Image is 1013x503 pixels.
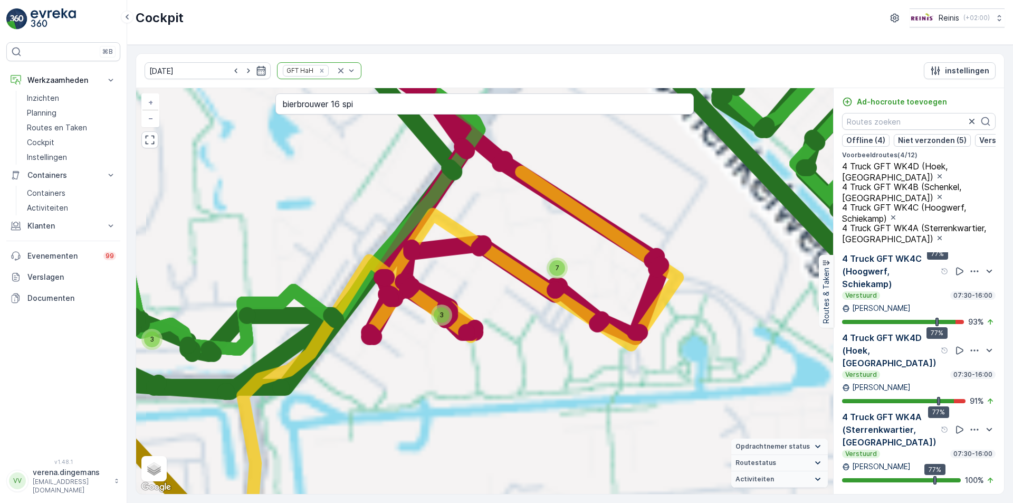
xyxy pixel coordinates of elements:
button: Offline (4) [842,134,890,147]
summary: Opdrachtnemer status [731,439,828,455]
p: 07:30-16:00 [952,371,993,379]
span: 4 Truck GFT WK4B (Schenkel, [GEOGRAPHIC_DATA]) [842,182,961,203]
span: 3 [439,311,444,319]
p: Verstuurd [844,450,878,458]
p: 100 % [965,475,984,486]
p: Planning [27,108,56,118]
p: Containers [27,188,65,198]
p: Offline (4) [846,135,885,146]
a: Containers [23,186,120,201]
img: logo [6,8,27,30]
p: Ad-hocroute toevoegen [857,97,947,107]
span: Opdrachtnemer status [735,442,810,451]
a: Activiteiten [23,201,120,215]
p: Documenten [27,293,116,303]
p: 07:30-16:00 [952,450,993,458]
p: [PERSON_NAME] [852,461,911,472]
span: 4 Truck GFT WK4A (Sterrenkwartier, [GEOGRAPHIC_DATA]) [842,223,986,244]
a: Verslagen [6,267,120,288]
span: 3 [150,335,154,343]
p: Containers [27,170,99,181]
p: Cockpit [136,10,184,26]
a: Planning [23,106,120,120]
a: In zoomen [142,94,158,110]
p: Voorbeeldroutes ( 4 / 12 ) [842,151,996,159]
p: 91 % [970,396,984,406]
span: Routestatus [735,459,776,467]
div: GFT HaH [283,65,315,75]
p: Verstuurd [844,371,878,379]
a: Instellingen [23,150,120,165]
p: Instellingen [27,152,67,163]
p: Klanten [27,221,99,231]
a: Layers [142,457,166,480]
p: 4 Truck GFT WK4A (Sterrenkwartier, [GEOGRAPHIC_DATA]) [842,411,939,449]
div: VV [9,472,26,489]
p: Routes en Taken [27,122,87,133]
img: Reinis-Logo-Vrijstaand_Tekengebied-1-copy2_aBO4n7j.png [910,12,934,24]
a: Dit gebied openen in Google Maps (er wordt een nieuw venster geopend) [139,480,174,494]
p: Cockpit [27,137,54,148]
p: instellingen [945,65,989,76]
p: Verslagen [27,272,116,282]
a: Routes en Taken [23,120,120,135]
p: Verstuurd [844,291,878,300]
p: verena.dingemans [33,467,109,478]
a: Inzichten [23,91,120,106]
p: Werkzaamheden [27,75,99,86]
p: [PERSON_NAME] [852,303,911,314]
p: Evenementen [27,251,97,261]
summary: Activiteiten [731,471,828,488]
div: help tooltippictogram [941,267,949,276]
a: Documenten [6,288,120,309]
span: 7 [556,264,559,272]
p: [EMAIL_ADDRESS][DOMAIN_NAME] [33,478,109,495]
p: Reinis [939,13,959,23]
p: 4 Truck GFT WK4C (Hoogwerf, Schiekamp) [842,252,939,290]
a: Evenementen99 [6,245,120,267]
button: Klanten [6,215,120,236]
input: dd/mm/yyyy [145,62,271,79]
p: 99 [106,252,114,260]
p: Inzichten [27,93,59,103]
div: 77% [927,248,948,260]
p: ⌘B [102,48,113,56]
input: Routes zoeken [842,113,996,130]
div: 77% [928,406,949,418]
button: VVverena.dingemans[EMAIL_ADDRESS][DOMAIN_NAME] [6,467,120,495]
p: ( +02:00 ) [963,14,990,22]
div: 77% [924,464,945,476]
button: Containers [6,165,120,186]
p: 4 Truck GFT WK4D (Hoek, [GEOGRAPHIC_DATA]) [842,331,939,369]
button: Niet verzonden (5) [894,134,971,147]
span: v 1.48.1 [6,459,120,465]
div: 3 [141,329,163,350]
span: + [148,98,153,107]
button: instellingen [924,62,996,79]
img: logo_light-DOdMpM7g.png [31,8,76,30]
span: Activiteiten [735,475,774,483]
p: Routes & Taken [821,268,832,324]
div: 77% [926,327,948,339]
input: Zoek naar taken of een locatie [275,93,694,115]
p: Activiteiten [27,203,68,213]
div: help tooltippictogram [941,425,949,434]
button: Werkzaamheden [6,70,120,91]
span: 4 Truck GFT WK4D (Hoek, [GEOGRAPHIC_DATA]) [842,161,948,183]
a: Ad-hocroute toevoegen [842,97,947,107]
span: 4 Truck GFT WK4C (Hoogwerf, Schiekamp) [842,202,966,224]
p: Niet verzonden (5) [898,135,967,146]
p: 07:30-16:00 [952,291,993,300]
div: 7 [547,258,568,279]
p: [PERSON_NAME] [852,382,911,393]
summary: Routestatus [731,455,828,471]
img: Google [139,480,174,494]
div: 3 [431,305,452,326]
span: − [148,113,154,122]
div: Remove GFT HaH [316,67,328,75]
a: Cockpit [23,135,120,150]
a: Uitzoomen [142,110,158,126]
button: Reinis(+02:00) [910,8,1005,27]
div: help tooltippictogram [941,346,949,355]
p: 93 % [968,317,984,327]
